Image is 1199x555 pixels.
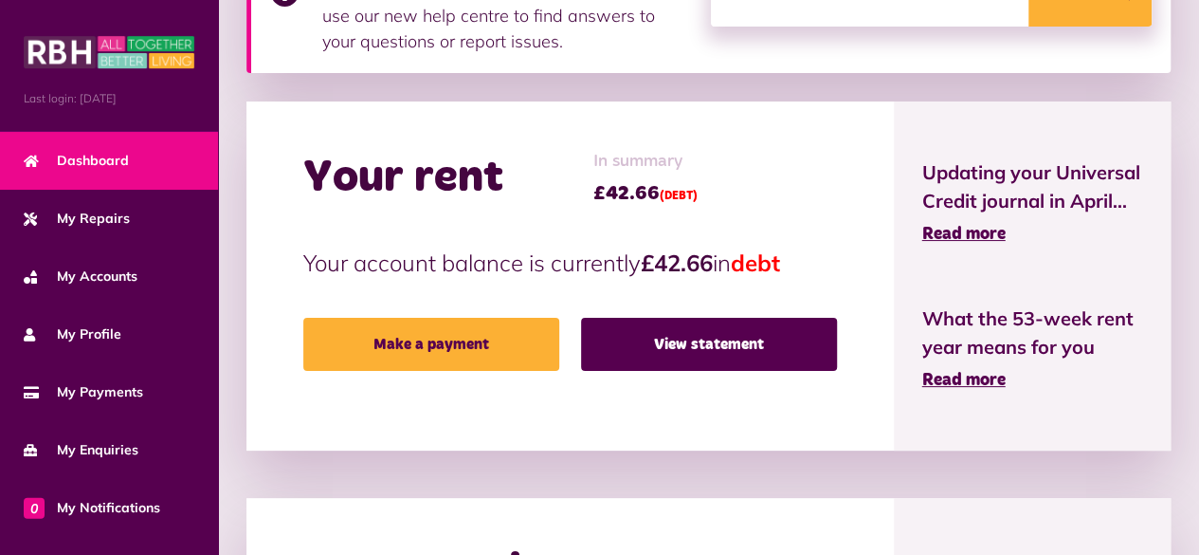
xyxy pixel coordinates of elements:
[303,318,559,371] a: Make a payment
[24,382,143,402] span: My Payments
[922,305,1143,394] a: What the 53-week rent year means for you Read more
[24,90,194,107] span: Last login: [DATE]
[24,498,160,518] span: My Notifications
[922,158,1143,215] span: Updating your Universal Credit journal in April...
[731,249,780,277] span: debt
[922,372,1006,389] span: Read more
[24,497,45,518] span: 0
[303,151,503,206] h2: Your rent
[24,209,130,229] span: My Repairs
[593,179,698,208] span: £42.66
[660,191,698,202] span: (DEBT)
[24,267,137,287] span: My Accounts
[641,249,713,277] strong: £42.66
[922,305,1143,361] span: What the 53-week rent year means for you
[581,318,837,371] a: View statement
[24,440,138,460] span: My Enquiries
[593,149,698,175] span: In summary
[922,158,1143,248] a: Updating your Universal Credit journal in April... Read more
[24,324,121,344] span: My Profile
[303,246,837,280] p: Your account balance is currently in
[24,151,129,171] span: Dashboard
[922,226,1006,243] span: Read more
[24,33,194,71] img: MyRBH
